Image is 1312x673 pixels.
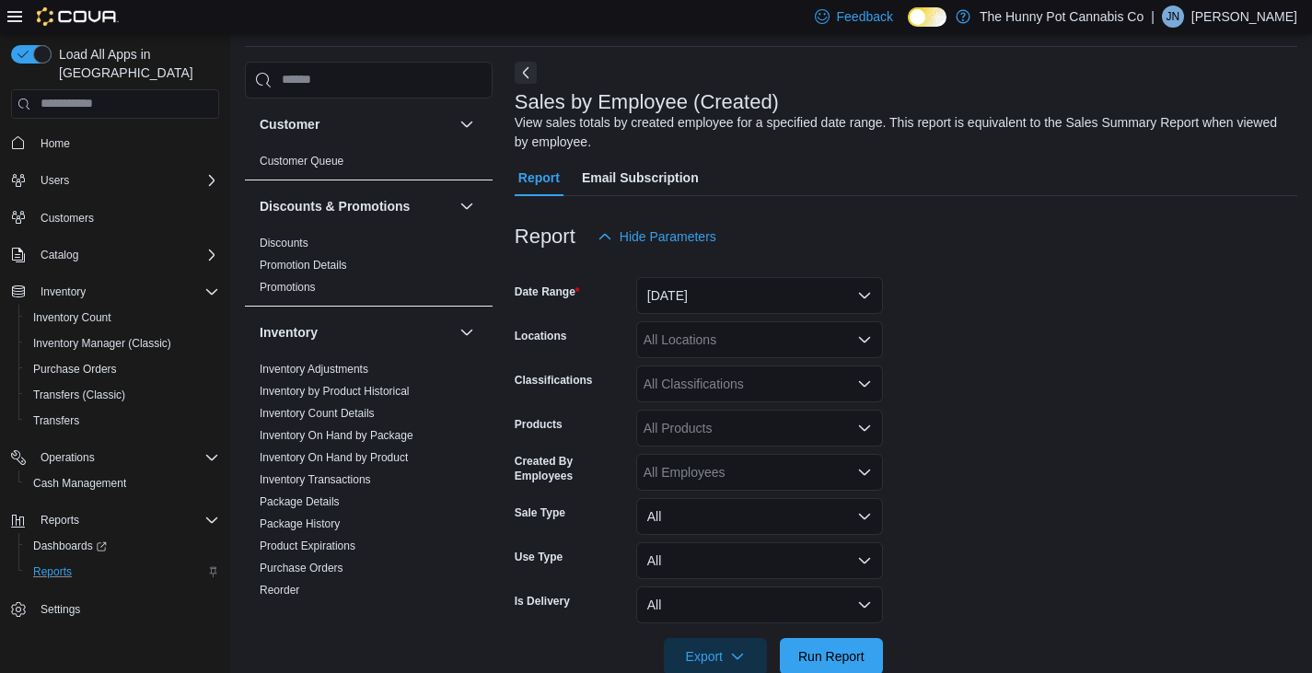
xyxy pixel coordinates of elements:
span: Customers [41,211,94,226]
span: Inventory [41,284,86,299]
span: Reports [41,513,79,528]
a: Package History [260,517,340,530]
h3: Inventory [260,323,318,342]
h3: Discounts & Promotions [260,197,410,215]
a: Dashboards [18,533,226,559]
a: Reports [26,561,79,583]
span: Inventory [33,281,219,303]
span: Package History [260,516,340,531]
button: Customer [456,113,478,135]
span: Settings [41,602,80,617]
span: Dashboards [33,539,107,553]
span: Cash Management [33,476,126,491]
a: Promotions [260,281,316,294]
input: Dark Mode [908,7,946,27]
label: Is Delivery [515,594,570,609]
span: Email Subscription [582,159,699,196]
span: Catalog [33,244,219,266]
button: All [636,498,883,535]
span: Purchase Orders [260,561,343,575]
span: Run Report [798,647,865,666]
label: Locations [515,329,567,343]
button: Customers [4,204,226,231]
span: Inventory On Hand by Product [260,450,408,465]
label: Sale Type [515,505,565,520]
button: Inventory Manager (Classic) [18,331,226,356]
span: Transfers (Classic) [33,388,125,402]
span: Cash Management [26,472,219,494]
span: Operations [41,450,95,465]
h3: Report [515,226,575,248]
span: Load All Apps in [GEOGRAPHIC_DATA] [52,45,219,82]
button: Users [4,168,226,193]
span: Transfers (Classic) [26,384,219,406]
label: Use Type [515,550,563,564]
button: Reports [4,507,226,533]
a: Customer Queue [260,155,343,168]
p: The Hunny Pot Cannabis Co [980,6,1144,28]
button: Inventory [4,279,226,305]
a: Product Expirations [260,540,355,552]
span: Inventory Manager (Classic) [33,336,171,351]
span: Inventory Count Details [260,406,375,421]
span: JN [1167,6,1180,28]
span: Purchase Orders [33,362,117,377]
label: Products [515,417,563,432]
span: Inventory Manager (Classic) [26,332,219,354]
a: Inventory Transactions [260,473,371,486]
a: Dashboards [26,535,114,557]
button: Discounts & Promotions [456,195,478,217]
span: Hide Parameters [620,227,716,246]
span: Promotions [260,280,316,295]
span: Operations [33,447,219,469]
a: Promotion Details [260,259,347,272]
a: Inventory by Product Historical [260,385,410,398]
button: Settings [4,596,226,622]
button: Open list of options [857,421,872,435]
span: Reports [33,509,219,531]
button: Discounts & Promotions [260,197,452,215]
button: All [636,586,883,623]
button: Inventory [456,321,478,343]
button: Catalog [4,242,226,268]
span: Inventory Count [33,310,111,325]
div: Inventory [245,358,493,631]
span: Inventory Count [26,307,219,329]
button: Transfers [18,408,226,434]
button: Users [33,169,76,191]
span: Catalog [41,248,78,262]
span: Settings [33,598,219,621]
button: Reports [33,509,87,531]
span: Reports [26,561,219,583]
button: Cash Management [18,470,226,496]
img: Cova [37,7,119,26]
a: Home [33,133,77,155]
a: Inventory Manager (Classic) [26,332,179,354]
button: Operations [4,445,226,470]
button: All [636,542,883,579]
div: View sales totals by created employee for a specified date range. This report is equivalent to th... [515,113,1288,152]
button: Transfers (Classic) [18,382,226,408]
button: Purchase Orders [18,356,226,382]
span: Users [33,169,219,191]
span: Feedback [837,7,893,26]
a: Reorder [260,584,299,597]
a: Inventory Count Details [260,407,375,420]
a: Discounts [260,237,308,249]
a: Purchase Orders [26,358,124,380]
span: Users [41,173,69,188]
span: Transfers [26,410,219,432]
a: Inventory Count [26,307,119,329]
p: [PERSON_NAME] [1191,6,1297,28]
button: Hide Parameters [590,218,724,255]
a: Transfers (Classic) [26,384,133,406]
span: Purchase Orders [26,358,219,380]
span: Home [41,136,70,151]
button: [DATE] [636,277,883,314]
span: Transfers [33,413,79,428]
label: Date Range [515,284,580,299]
span: Reorder [260,583,299,598]
div: Customer [245,150,493,180]
button: Reports [18,559,226,585]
